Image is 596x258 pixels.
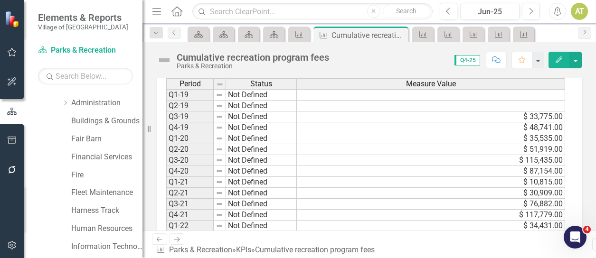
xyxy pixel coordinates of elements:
td: $ 10,815.00 [297,177,565,188]
td: Not Defined [226,122,297,133]
a: Parks & Recreation [38,45,133,56]
a: Administration [71,98,142,109]
td: Not Defined [226,89,297,101]
td: $ 33,775.00 [297,111,565,122]
td: Not Defined [226,177,297,188]
td: $ 87,154.00 [297,166,565,177]
span: Elements & Reports [38,12,128,23]
span: Period [180,80,201,88]
span: Search [396,7,416,15]
input: Search Below... [38,68,133,84]
img: 8DAGhfEEPCf229AAAAAElFTkSuQmCC [216,222,223,230]
input: Search ClearPoint... [192,3,432,20]
td: Not Defined [226,166,297,177]
a: Buildings & Grounds [71,116,142,127]
img: 8DAGhfEEPCf229AAAAAElFTkSuQmCC [216,157,223,164]
td: $ 115,435.00 [297,155,565,166]
img: 8DAGhfEEPCf229AAAAAElFTkSuQmCC [216,124,223,131]
span: Status [250,80,272,88]
a: Information Technology [71,241,142,252]
img: ClearPoint Strategy [5,11,21,28]
td: Q4-20 [166,166,214,177]
td: Not Defined [226,101,297,111]
div: Jun-25 [464,6,517,18]
div: Cumulative recreation program fees [255,245,375,254]
td: Not Defined [226,155,297,166]
div: Cumulative recreation program fees [177,52,329,63]
td: $ 35,535.00 [297,133,565,144]
div: Parks & Recreation [177,63,329,70]
td: Not Defined [226,199,297,210]
td: Not Defined [226,144,297,155]
td: $ 117,779.00 [297,210,565,221]
a: Parks & Recreation [169,245,232,254]
td: $ 76,882.00 [297,199,565,210]
td: Q2-20 [166,144,214,155]
button: Jun-25 [460,3,520,20]
td: Q3-19 [166,111,214,122]
small: Village of [GEOGRAPHIC_DATA] [38,23,128,31]
td: Q4-21 [166,210,214,221]
a: Fire [71,170,142,181]
img: 8DAGhfEEPCf229AAAAAElFTkSuQmCC [216,135,223,142]
a: Human Resources [71,223,142,234]
td: $ 48,741.00 [297,122,565,133]
span: Measure Value [406,80,456,88]
img: 8DAGhfEEPCf229AAAAAElFTkSuQmCC [216,91,223,99]
img: 8DAGhfEEPCf229AAAAAElFTkSuQmCC [216,102,223,110]
div: Cumulative recreation program fees [331,29,406,41]
div: » » [156,245,378,256]
td: Q2-19 [166,101,214,111]
img: 8DAGhfEEPCf229AAAAAElFTkSuQmCC [216,167,223,175]
img: 8DAGhfEEPCf229AAAAAElFTkSuQmCC [216,113,223,120]
td: Q1-19 [166,89,214,101]
td: Q3-21 [166,199,214,210]
img: 8DAGhfEEPCf229AAAAAElFTkSuQmCC [216,146,223,153]
iframe: Intercom live chat [564,226,587,249]
span: 4 [583,226,591,233]
td: Not Defined [226,210,297,221]
td: Not Defined [226,221,297,231]
td: Q1-22 [166,221,214,231]
button: Search [383,5,430,18]
td: Q2-21 [166,188,214,199]
td: Q4-19 [166,122,214,133]
td: Not Defined [226,188,297,199]
img: 8DAGhfEEPCf229AAAAAElFTkSuQmCC [216,81,224,88]
button: AT [571,3,588,20]
a: KPIs [236,245,251,254]
td: Q1-21 [166,177,214,188]
img: Not Defined [157,53,172,68]
img: 8DAGhfEEPCf229AAAAAElFTkSuQmCC [216,189,223,197]
a: Fleet Maintenance [71,187,142,198]
img: 8DAGhfEEPCf229AAAAAElFTkSuQmCC [216,211,223,219]
a: Harness Track [71,205,142,216]
img: 8DAGhfEEPCf229AAAAAElFTkSuQmCC [216,178,223,186]
a: Fair Barn [71,134,142,145]
td: Not Defined [226,111,297,122]
img: 8DAGhfEEPCf229AAAAAElFTkSuQmCC [216,200,223,208]
a: Financial Services [71,152,142,163]
td: Q3-20 [166,155,214,166]
td: $ 34,431.00 [297,221,565,231]
span: Q4-25 [454,55,480,65]
td: Not Defined [226,133,297,144]
td: $ 30,909.00 [297,188,565,199]
td: $ 51,919.00 [297,144,565,155]
td: Q1-20 [166,133,214,144]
